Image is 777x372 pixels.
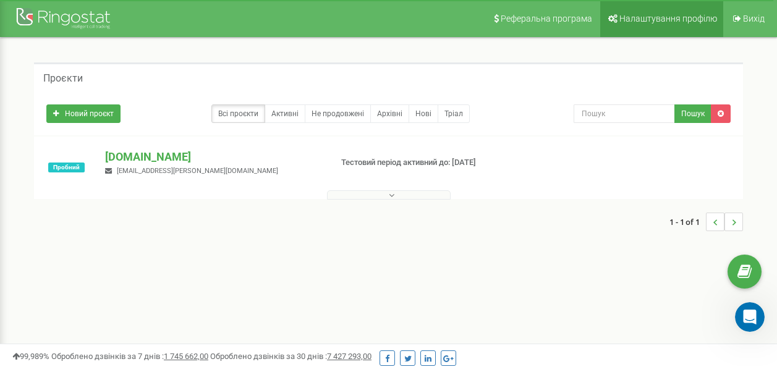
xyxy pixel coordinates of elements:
[370,104,409,123] a: Архівні
[574,104,675,123] input: Пошук
[46,104,121,123] a: Новий проєкт
[211,104,265,123] a: Всі проєкти
[341,157,498,169] p: Тестовий період активний до: [DATE]
[105,149,321,165] p: [DOMAIN_NAME]
[51,352,208,361] span: Оброблено дзвінків за 7 днів :
[674,104,711,123] button: Пошук
[210,352,372,361] span: Оброблено дзвінків за 30 днів :
[164,352,208,361] u: 1 745 662,00
[305,104,371,123] a: Не продовжені
[501,14,592,23] span: Реферальна програма
[117,167,278,175] span: [EMAIL_ADDRESS][PERSON_NAME][DOMAIN_NAME]
[619,14,717,23] span: Налаштування профілю
[743,14,765,23] span: Вихід
[669,213,706,231] span: 1 - 1 of 1
[327,352,372,361] u: 7 427 293,00
[669,200,743,243] nav: ...
[409,104,438,123] a: Нові
[735,302,765,332] iframe: Intercom live chat
[12,352,49,361] span: 99,989%
[265,104,305,123] a: Активні
[48,163,85,172] span: Пробний
[43,73,83,84] h5: Проєкти
[438,104,470,123] a: Тріал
